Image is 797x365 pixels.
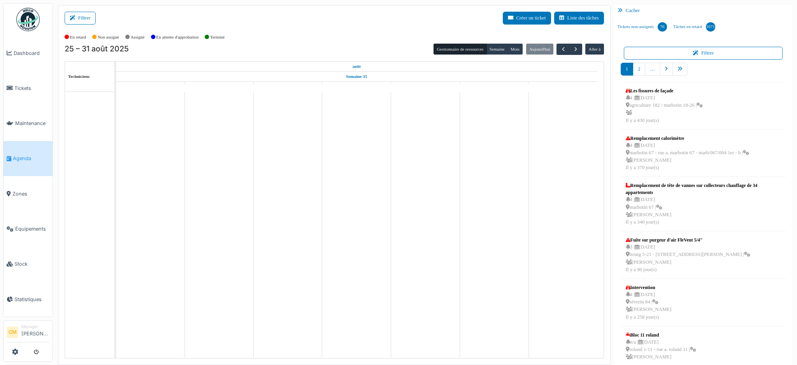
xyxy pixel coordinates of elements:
[624,85,705,126] a: Les fissures de façade 4 |[DATE] agriculture 182 / marbotin 18-26 | Il y a 430 jour(s)
[554,12,604,25] button: Liste des tâches
[503,12,551,25] button: Créer un ticket
[621,63,633,76] a: 1
[15,225,49,233] span: Équipements
[98,34,119,41] label: Non assigné
[626,291,672,321] div: 4 | [DATE] séverin 84 | [PERSON_NAME] Il y a 258 jour(s)
[7,326,18,338] li: CM
[626,331,696,339] div: Bloc 11 roland
[348,82,365,92] a: 28 août 2025
[486,44,508,55] button: Semaine
[626,182,781,196] div: Remplacement de tête de vannes sur collecteurs chauffage de 34 appartements
[585,44,604,55] button: Aller à
[624,47,783,60] button: Filtrer
[156,34,198,41] label: En attente d'approbation
[4,106,53,141] a: Maintenance
[554,82,572,92] a: 31 août 2025
[351,62,363,71] a: 25 août 2025
[626,236,751,243] div: Fuite sur purgeur d'air FleVent 5/4"
[626,94,703,124] div: 4 | [DATE] agriculture 182 / marbotin 18-26 | Il y a 430 jour(s)
[344,72,369,81] a: Semaine 35
[633,63,645,76] a: 2
[626,243,751,273] div: 3 | [DATE] bourg 5-21 - [STREET_ADDRESS][PERSON_NAME] | [PERSON_NAME] Il y a 90 jour(s)
[131,34,145,41] label: Assigné
[4,282,53,317] a: Statistiques
[624,133,751,174] a: Remplacement calorimètre 4 |[DATE] marbotin 67 - rue a. marbotin 67 - marb/067/004 1er - b | [PER...
[16,8,40,31] img: Badge_color-CXgf-gQk.svg
[65,12,96,25] button: Filtrer
[14,260,49,268] span: Stock
[12,190,49,197] span: Zones
[4,211,53,246] a: Équipements
[14,49,49,57] span: Dashboard
[65,44,129,54] h2: 25 – 31 août 2025
[624,235,753,275] a: Fuite sur purgeur d'air FleVent 5/4" 3 |[DATE] bourg 5-21 - [STREET_ADDRESS][PERSON_NAME] | [PERS...
[626,142,750,172] div: 4 | [DATE] marbotin 67 - rue a. marbotin 67 - marb/067/004 1er - b | [PERSON_NAME] Il y a 370 jou...
[4,141,53,176] a: Agenda
[621,63,786,82] nav: pager
[4,247,53,282] a: Stock
[210,34,225,41] label: Terminé
[556,44,569,55] button: Précédent
[706,22,715,32] div: 1071
[4,71,53,106] a: Tickets
[4,35,53,71] a: Dashboard
[614,16,670,37] a: Tickets non-assignés
[658,22,667,32] div: 76
[645,63,660,76] a: …
[70,34,86,41] label: En retard
[14,85,49,92] span: Tickets
[279,82,297,92] a: 27 août 2025
[21,324,49,340] li: [PERSON_NAME]
[626,135,750,142] div: Remplacement calorimètre
[7,324,49,342] a: CM Manager[PERSON_NAME]
[13,155,49,162] span: Agenda
[485,82,503,92] a: 30 août 2025
[624,282,674,323] a: Intervention 4 |[DATE] séverin 84 | [PERSON_NAME]Il y a 258 jour(s)
[142,82,158,92] a: 25 août 2025
[21,324,49,330] div: Manager
[626,87,703,94] div: Les fissures de façade
[614,5,792,16] div: Cacher
[624,180,783,228] a: Remplacement de tête de vannes sur collecteurs chauffage de 34 appartements 4 |[DATE] marbotin 67...
[14,296,49,303] span: Statistiques
[210,82,228,92] a: 26 août 2025
[15,120,49,127] span: Maintenance
[626,284,672,291] div: Intervention
[569,44,582,55] button: Suivant
[526,44,553,55] button: Aujourd'hui
[417,82,434,92] a: 29 août 2025
[4,176,53,211] a: Zones
[68,74,90,79] span: Techniciens
[434,44,486,55] button: Gestionnaire de ressources
[626,196,781,226] div: 4 | [DATE] marbotin 67 | [PERSON_NAME] Il y a 340 jour(s)
[507,44,523,55] button: Mois
[670,16,718,37] a: Tâches en retard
